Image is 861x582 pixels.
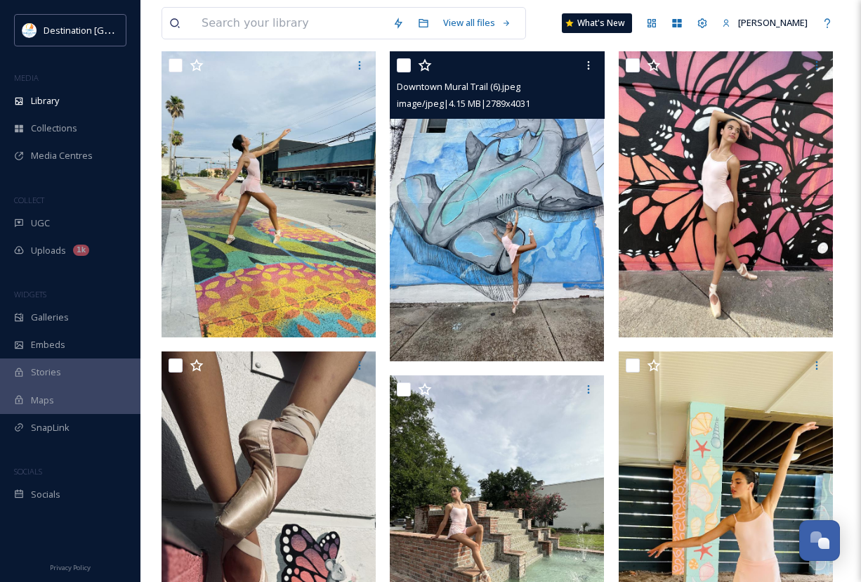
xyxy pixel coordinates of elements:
[31,421,70,434] span: SnapLink
[162,51,376,337] img: Downtown Mural Trail (3).jpeg
[31,311,69,324] span: Galleries
[619,51,833,337] img: Downtown Mural Trail (5).jpeg
[44,23,183,37] span: Destination [GEOGRAPHIC_DATA]
[50,563,91,572] span: Privacy Policy
[31,394,54,407] span: Maps
[31,488,60,501] span: Socials
[31,338,65,351] span: Embeds
[31,94,59,108] span: Library
[562,13,632,33] a: What's New
[195,8,386,39] input: Search your library
[50,558,91,575] a: Privacy Policy
[397,97,530,110] span: image/jpeg | 4.15 MB | 2789 x 4031
[14,466,42,477] span: SOCIALS
[436,9,518,37] a: View all files
[31,149,93,162] span: Media Centres
[31,216,50,230] span: UGC
[73,245,89,256] div: 1k
[31,122,77,135] span: Collections
[390,51,604,361] img: Downtown Mural Trail (6).jpeg
[14,195,44,205] span: COLLECT
[31,366,61,379] span: Stories
[799,520,840,561] button: Open Chat
[22,23,37,37] img: download.png
[31,244,66,257] span: Uploads
[14,72,39,83] span: MEDIA
[738,16,808,29] span: [PERSON_NAME]
[397,80,520,93] span: Downtown Mural Trail (6).jpeg
[14,289,46,299] span: WIDGETS
[715,9,815,37] a: [PERSON_NAME]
